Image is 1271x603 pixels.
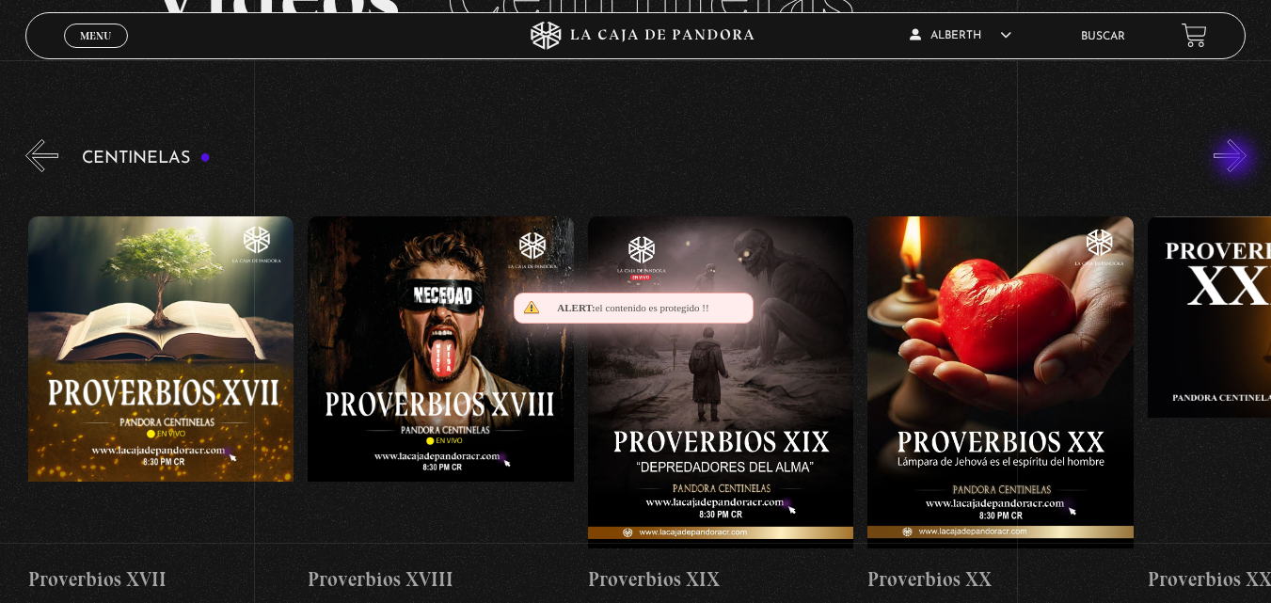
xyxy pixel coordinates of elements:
[557,302,595,313] span: Alert:
[80,30,111,41] span: Menu
[1081,31,1125,42] a: Buscar
[82,150,211,167] h3: Centinelas
[73,46,118,59] span: Cerrar
[588,564,854,595] h4: Proverbios XIX
[308,564,574,595] h4: Proverbios XVIII
[514,293,754,324] div: el contenido es protegido !!
[25,139,58,172] button: Previous
[28,564,294,595] h4: Proverbios XVII
[867,564,1134,595] h4: Proverbios XX
[910,30,1011,41] span: Alberth
[1182,23,1207,48] a: View your shopping cart
[1214,139,1247,172] button: Next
